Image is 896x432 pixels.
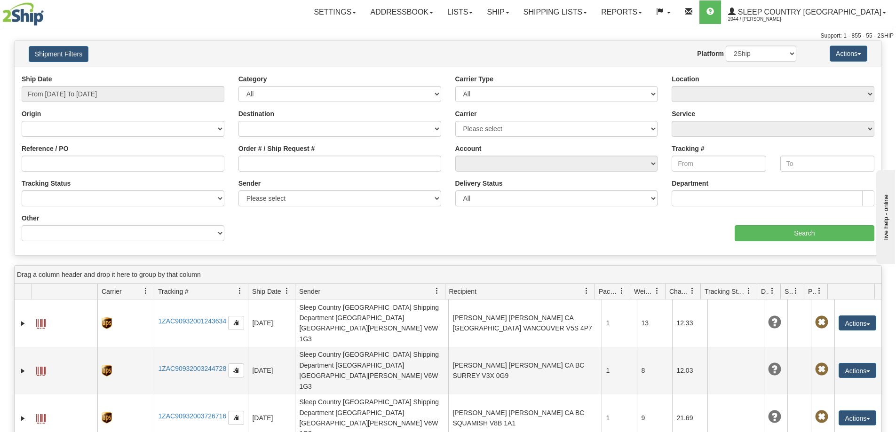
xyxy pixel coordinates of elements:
span: Ship Date [252,287,281,296]
a: Lists [440,0,480,24]
button: Actions [839,363,876,378]
span: Recipient [449,287,476,296]
td: 1 [602,299,637,347]
a: Tracking # filter column settings [232,283,248,299]
a: Recipient filter column settings [579,283,595,299]
td: Sleep Country [GEOGRAPHIC_DATA] Shipping Department [GEOGRAPHIC_DATA] [GEOGRAPHIC_DATA][PERSON_NA... [295,299,448,347]
label: Sender [238,179,261,188]
img: 8 - UPS [102,317,111,329]
span: Unknown [768,363,781,376]
a: Packages filter column settings [614,283,630,299]
a: Carrier filter column settings [138,283,154,299]
label: Tracking # [672,144,704,153]
label: Reference / PO [22,144,69,153]
div: Support: 1 - 855 - 55 - 2SHIP [2,32,894,40]
a: Weight filter column settings [649,283,665,299]
span: Pickup Not Assigned [815,316,828,329]
a: Charge filter column settings [684,283,700,299]
a: Expand [18,319,28,328]
a: Addressbook [363,0,440,24]
a: Settings [307,0,363,24]
span: Shipment Issues [785,287,793,296]
span: Tracking # [158,287,189,296]
label: Origin [22,109,41,118]
input: From [672,156,766,172]
img: logo2044.jpg [2,2,44,26]
label: Ship Date [22,74,52,84]
label: Delivery Status [455,179,503,188]
a: Ship [480,0,516,24]
td: [PERSON_NAME] [PERSON_NAME] CA [GEOGRAPHIC_DATA] VANCOUVER V5S 4P7 [448,299,602,347]
a: Sender filter column settings [429,283,445,299]
span: Sender [299,287,320,296]
button: Copy to clipboard [228,411,244,425]
label: Location [672,74,699,84]
button: Copy to clipboard [228,363,244,377]
label: Tracking Status [22,179,71,188]
a: Reports [594,0,649,24]
span: Packages [599,287,618,296]
span: Tracking Status [705,287,745,296]
span: Charge [669,287,689,296]
button: Copy to clipboard [228,316,244,330]
label: Other [22,213,39,223]
div: live help - online [7,8,87,15]
input: Search [735,225,874,241]
label: Carrier [455,109,477,118]
span: Pickup Not Assigned [815,363,828,376]
a: Shipping lists [516,0,594,24]
label: Department [672,179,708,188]
span: Unknown [768,316,781,329]
span: Carrier [102,287,122,296]
a: Label [36,315,46,330]
span: Weight [634,287,654,296]
span: Pickup Status [808,287,816,296]
td: [DATE] [248,347,295,394]
td: 12.03 [672,347,707,394]
span: 2044 / [PERSON_NAME] [728,15,799,24]
label: Carrier Type [455,74,493,84]
label: Account [455,144,482,153]
td: [DATE] [248,299,295,347]
label: Service [672,109,695,118]
button: Actions [830,46,867,62]
a: Delivery Status filter column settings [764,283,780,299]
span: Sleep Country [GEOGRAPHIC_DATA] [736,8,881,16]
img: 8 - UPS [102,365,111,377]
a: Label [36,362,46,377]
a: Expand [18,366,28,376]
button: Actions [839,315,876,330]
a: Pickup Status filter column settings [811,283,827,299]
input: To [780,156,874,172]
td: 12.33 [672,299,707,347]
button: Actions [839,410,876,425]
label: Platform [697,49,724,58]
span: Unknown [768,410,781,424]
a: Sleep Country [GEOGRAPHIC_DATA] 2044 / [PERSON_NAME] [721,0,893,24]
td: 8 [637,347,672,394]
label: Category [238,74,267,84]
td: Sleep Country [GEOGRAPHIC_DATA] Shipping Department [GEOGRAPHIC_DATA] [GEOGRAPHIC_DATA][PERSON_NA... [295,347,448,394]
td: [PERSON_NAME] [PERSON_NAME] CA BC SURREY V3X 0G9 [448,347,602,394]
span: Delivery Status [761,287,769,296]
a: 1ZAC90932003726716 [158,412,226,420]
button: Shipment Filters [29,46,88,62]
iframe: chat widget [874,168,895,264]
a: Label [36,410,46,425]
a: 1ZAC90932001243634 [158,317,226,325]
label: Order # / Ship Request # [238,144,315,153]
td: 13 [637,299,672,347]
a: Tracking Status filter column settings [741,283,757,299]
a: Ship Date filter column settings [279,283,295,299]
img: 8 - UPS [102,412,111,424]
span: Pickup Not Assigned [815,410,828,424]
div: grid grouping header [15,266,881,284]
td: 1 [602,347,637,394]
a: Shipment Issues filter column settings [788,283,804,299]
a: Expand [18,414,28,423]
a: 1ZAC90932003244728 [158,365,226,372]
label: Destination [238,109,274,118]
